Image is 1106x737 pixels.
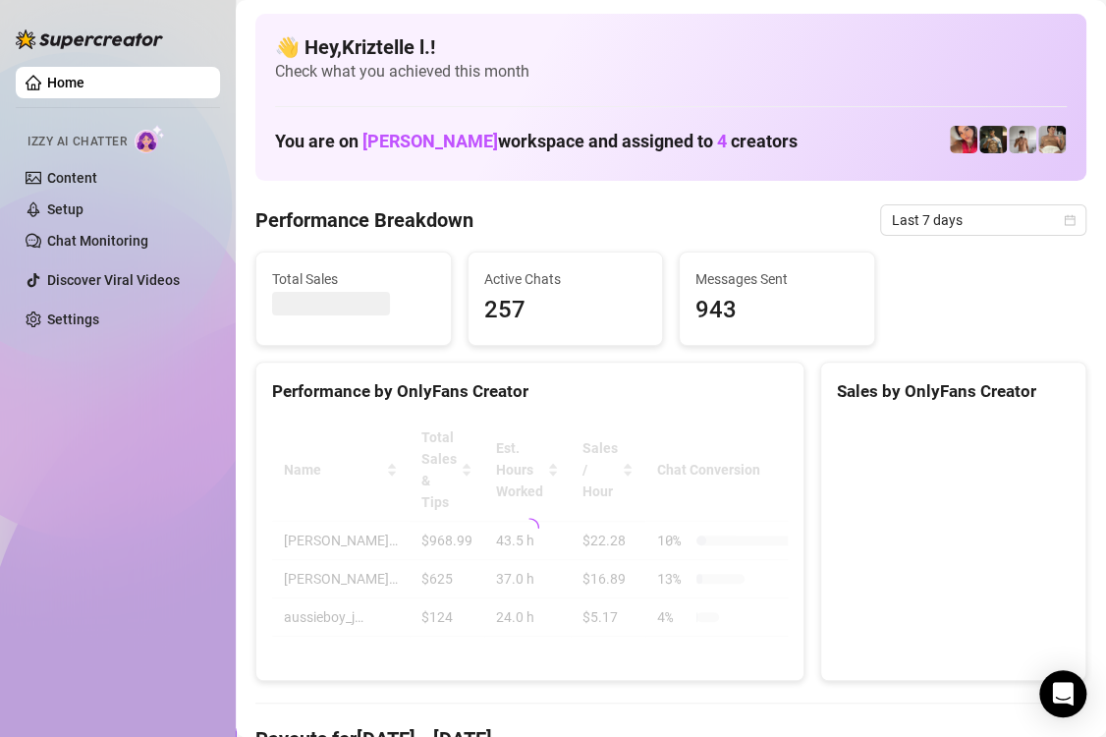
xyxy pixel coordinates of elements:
[1039,670,1086,717] div: Open Intercom Messenger
[1064,214,1076,226] span: calendar
[695,292,858,329] span: 943
[28,133,127,151] span: Izzy AI Chatter
[362,131,498,151] span: [PERSON_NAME]
[717,131,727,151] span: 4
[892,205,1075,235] span: Last 7 days
[47,233,148,249] a: Chat Monitoring
[47,75,84,90] a: Home
[47,170,97,186] a: Content
[275,33,1067,61] h4: 👋 Hey, Kriztelle l. !
[484,292,647,329] span: 257
[47,272,180,288] a: Discover Viral Videos
[135,125,165,153] img: AI Chatter
[695,268,858,290] span: Messages Sent
[275,131,798,152] h1: You are on workspace and assigned to creators
[837,378,1070,405] div: Sales by OnlyFans Creator
[47,312,99,327] a: Settings
[47,201,83,217] a: Setup
[950,126,977,153] img: Vanessa
[272,378,788,405] div: Performance by OnlyFans Creator
[255,206,473,234] h4: Performance Breakdown
[520,518,539,538] span: loading
[484,268,647,290] span: Active Chats
[275,61,1067,83] span: Check what you achieved this month
[979,126,1007,153] img: Tony
[16,29,163,49] img: logo-BBDzfeDw.svg
[272,268,435,290] span: Total Sales
[1009,126,1036,153] img: aussieboy_j
[1038,126,1066,153] img: Aussieboy_jfree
